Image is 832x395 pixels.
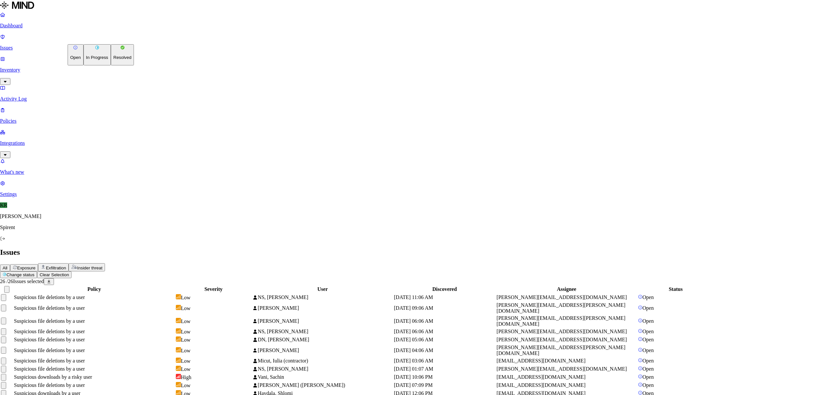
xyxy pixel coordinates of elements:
[68,44,134,65] div: Change status
[120,45,125,50] img: status-resolved.svg
[113,55,132,60] p: Resolved
[95,45,99,50] img: status-in-progress.svg
[70,55,81,60] p: Open
[86,55,108,60] p: In Progress
[73,45,78,50] img: status-open.svg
